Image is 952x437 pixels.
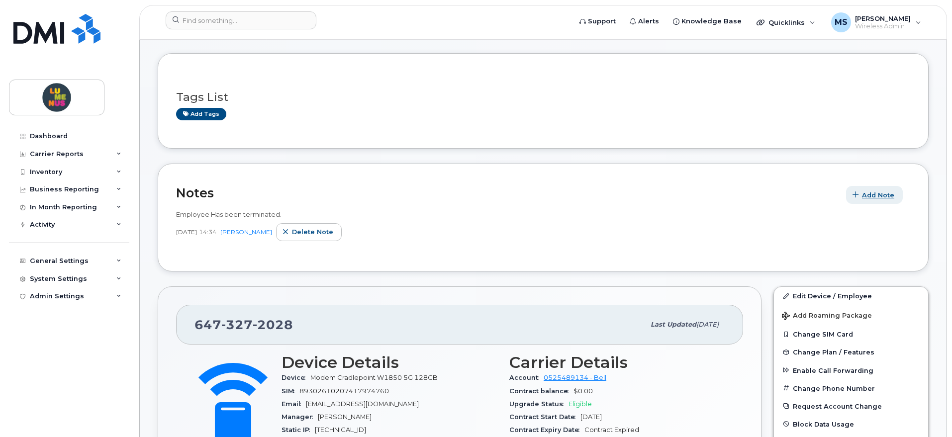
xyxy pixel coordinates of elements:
[782,312,872,321] span: Add Roaming Package
[696,321,719,328] span: [DATE]
[774,305,928,325] button: Add Roaming Package
[306,400,419,408] span: [EMAIL_ADDRESS][DOMAIN_NAME]
[835,16,848,28] span: MS
[176,185,841,200] h2: Notes
[638,16,659,26] span: Alerts
[774,343,928,361] button: Change Plan / Features
[846,186,903,204] button: Add Note
[651,321,696,328] span: Last updated
[824,12,928,32] div: Mike Sousa
[774,325,928,343] button: Change SIM Card
[176,210,282,218] span: Employee Has been terminated.
[509,426,584,434] span: Contract Expiry Date
[774,397,928,415] button: Request Account Change
[221,317,253,332] span: 327
[282,374,310,381] span: Device
[774,415,928,433] button: Block Data Usage
[315,426,366,434] span: [TECHNICAL_ID]
[509,387,573,395] span: Contract balance
[509,374,544,381] span: Account
[318,413,372,421] span: [PERSON_NAME]
[199,228,216,236] span: 14:34
[572,11,623,31] a: Support
[768,18,805,26] span: Quicklinks
[862,190,894,200] span: Add Note
[176,108,226,120] a: Add tags
[282,400,306,408] span: Email
[253,317,293,332] span: 2028
[855,14,911,22] span: [PERSON_NAME]
[509,413,580,421] span: Contract Start Date
[292,227,333,237] span: Delete note
[750,12,822,32] div: Quicklinks
[176,228,197,236] span: [DATE]
[310,374,438,381] span: Modem Cradlepoint W1850 5G 128GB
[793,349,874,356] span: Change Plan / Features
[793,366,873,374] span: Enable Call Forwarding
[774,287,928,305] a: Edit Device / Employee
[194,317,293,332] span: 647
[681,16,742,26] span: Knowledge Base
[855,22,911,30] span: Wireless Admin
[588,16,616,26] span: Support
[623,11,666,31] a: Alerts
[573,387,593,395] span: $0.00
[220,228,272,236] a: [PERSON_NAME]
[176,91,910,103] h3: Tags List
[569,400,592,408] span: Eligible
[282,426,315,434] span: Static IP
[299,387,389,395] span: 89302610207417974760
[509,353,725,371] h3: Carrier Details
[666,11,749,31] a: Knowledge Base
[774,361,928,379] button: Enable Call Forwarding
[544,374,606,381] a: 0525489134 - Bell
[282,387,299,395] span: SIM
[774,379,928,397] button: Change Phone Number
[509,400,569,408] span: Upgrade Status
[584,426,639,434] span: Contract Expired
[282,413,318,421] span: Manager
[282,353,497,371] h3: Device Details
[580,413,602,421] span: [DATE]
[276,223,342,241] button: Delete note
[166,11,316,29] input: Find something...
